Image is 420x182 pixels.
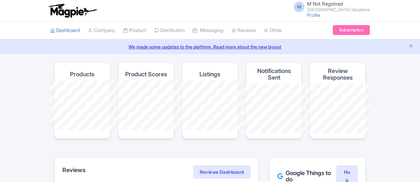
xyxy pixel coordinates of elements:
a: Messaging [192,21,224,40]
img: logo-ab69f6fb50320c5b225c76a69d11143b.png [47,3,98,18]
h4: Listings [199,71,220,78]
a: Reviews [231,21,256,40]
a: M M Not Registred [GEOGRAPHIC_DATA] Vacations [290,1,370,12]
h4: Review Responses [315,68,360,81]
a: Other [264,21,282,40]
a: We made some updates to the platform. Read more about the new layout [4,43,416,50]
h4: Products [70,71,94,78]
a: Subscription [333,25,370,35]
a: Profile [307,12,320,18]
a: Distribution [154,21,185,40]
a: Company [88,21,115,40]
span: M Not Registred [307,1,343,7]
a: Product [123,21,146,40]
small: [GEOGRAPHIC_DATA] Vacations [307,8,370,12]
a: Dashboard [50,21,80,40]
span: M [294,2,304,12]
h4: Product Scores [125,71,167,78]
button: Close announcement [408,43,413,50]
h4: Notifications Sent [252,68,297,81]
a: Reviews Dashboard [193,165,250,179]
h2: Reviews [62,167,86,173]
